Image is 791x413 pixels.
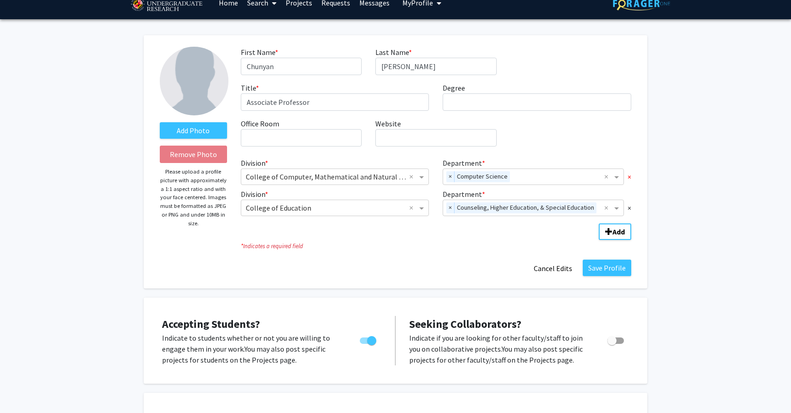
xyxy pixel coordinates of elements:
div: Division [234,189,436,216]
span: Clear all [604,171,612,182]
span: Computer Science [455,171,510,182]
span: Clear all [604,202,612,213]
div: Department [436,158,638,185]
span: Clear all [409,202,417,213]
div: Division [234,158,436,185]
span: Counseling, Higher Education, & Special Education [455,202,596,213]
label: Website [375,118,401,129]
span: × [628,171,631,182]
button: Cancel Edits [528,260,578,277]
iframe: Chat [7,372,39,406]
button: Save Profile [583,260,631,276]
span: Clear all [409,171,417,182]
ng-select: Division [241,200,429,216]
b: Add [612,227,625,236]
div: Toggle [604,332,629,346]
ng-select: Division [241,168,429,185]
button: Remove Photo [160,146,227,163]
label: Title [241,82,259,93]
img: Profile Picture [160,47,228,115]
div: Department [436,189,638,216]
span: × [446,202,455,213]
label: Degree [443,82,465,93]
p: Please upload a profile picture with approximately a 1:1 aspect ratio and with your face centered... [160,168,227,228]
button: Add Division/Department [599,223,631,240]
i: Indicates a required field [241,242,631,250]
span: × [446,171,455,182]
p: Indicate to students whether or not you are willing to engage them in your work. You may also pos... [162,332,342,365]
p: Indicate if you are looking for other faculty/staff to join you on collaborative projects. You ma... [409,332,590,365]
label: AddProfile Picture [160,122,227,139]
ng-select: Department [443,200,624,216]
span: × [628,202,631,213]
span: Accepting Students? [162,317,260,331]
label: Last Name [375,47,412,58]
ng-select: Department [443,168,624,185]
span: Seeking Collaborators? [409,317,521,331]
label: First Name [241,47,278,58]
div: Toggle [356,332,381,346]
label: Office Room [241,118,279,129]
